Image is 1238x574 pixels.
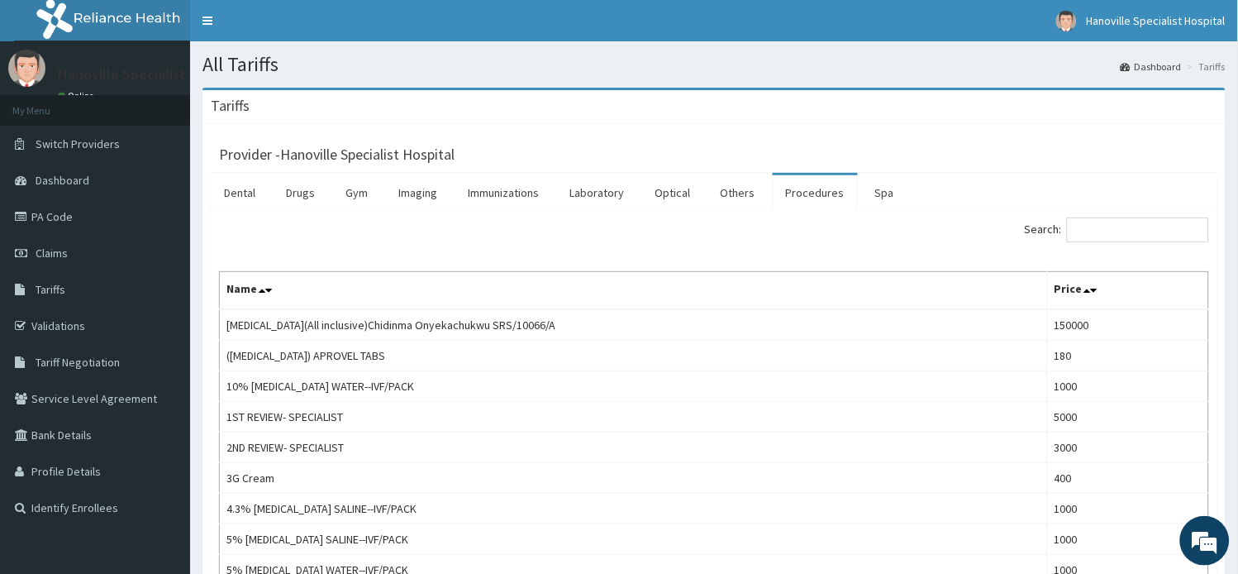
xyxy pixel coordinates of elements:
[1047,433,1208,463] td: 3000
[1067,218,1209,242] input: Search:
[220,463,1048,494] td: 3G Cream
[1183,60,1226,74] li: Tariffs
[1047,463,1208,494] td: 400
[58,67,244,82] p: Hanoville Specialist Hospital
[1056,11,1077,31] img: User Image
[271,8,311,48] div: Minimize live chat window
[773,175,858,210] a: Procedures
[556,175,637,210] a: Laboratory
[455,175,552,210] a: Immunizations
[1047,341,1208,371] td: 180
[220,309,1048,341] td: [MEDICAL_DATA](All inclusive)Chidinma Onyekachukwu SRS/10066/A
[273,175,328,210] a: Drugs
[385,175,450,210] a: Imaging
[220,524,1048,555] td: 5% [MEDICAL_DATA] SALINE--IVF/PACK
[36,355,120,370] span: Tariff Negotiation
[332,175,381,210] a: Gym
[862,175,907,210] a: Spa
[220,402,1048,433] td: 1ST REVIEW- SPECIALIST
[1121,60,1182,74] a: Dashboard
[36,173,89,188] span: Dashboard
[1047,494,1208,524] td: 1000
[220,433,1048,463] td: 2ND REVIEW- SPECIALIST
[220,341,1048,371] td: ([MEDICAL_DATA]) APROVEL TABS
[641,175,703,210] a: Optical
[8,50,45,87] img: User Image
[31,83,67,124] img: d_794563401_company_1708531726252_794563401
[36,246,68,261] span: Claims
[219,147,455,162] h3: Provider - Hanoville Specialist Hospital
[211,98,250,113] h3: Tariffs
[8,391,315,449] textarea: Type your message and hit 'Enter'
[58,90,98,102] a: Online
[36,136,120,151] span: Switch Providers
[1047,371,1208,402] td: 1000
[1047,402,1208,433] td: 5000
[220,371,1048,402] td: 10% [MEDICAL_DATA] WATER--IVF/PACK
[36,282,65,297] span: Tariffs
[202,54,1226,75] h1: All Tariffs
[220,494,1048,524] td: 4.3% [MEDICAL_DATA] SALINE--IVF/PACK
[96,178,228,345] span: We're online!
[86,93,278,114] div: Chat with us now
[1025,218,1209,242] label: Search:
[1047,272,1208,310] th: Price
[707,175,769,210] a: Others
[1047,309,1208,341] td: 150000
[1087,13,1226,28] span: Hanoville Specialist Hospital
[220,272,1048,310] th: Name
[211,175,269,210] a: Dental
[1047,524,1208,555] td: 1000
